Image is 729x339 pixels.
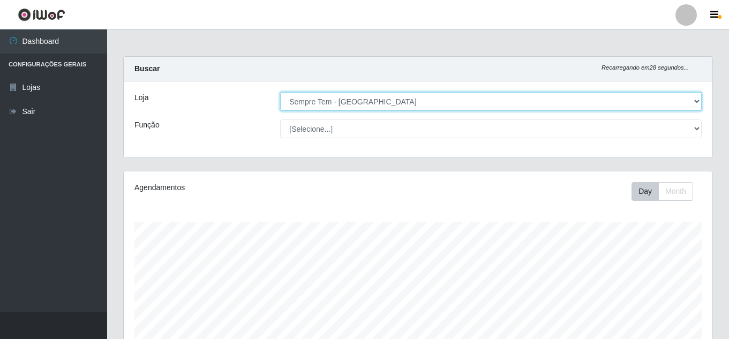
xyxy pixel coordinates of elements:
[602,64,689,71] i: Recarregando em 28 segundos...
[632,182,659,201] button: Day
[632,182,693,201] div: First group
[18,8,65,21] img: CoreUI Logo
[134,182,362,193] div: Agendamentos
[658,182,693,201] button: Month
[134,92,148,103] label: Loja
[632,182,702,201] div: Toolbar with button groups
[134,119,160,131] label: Função
[134,64,160,73] strong: Buscar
